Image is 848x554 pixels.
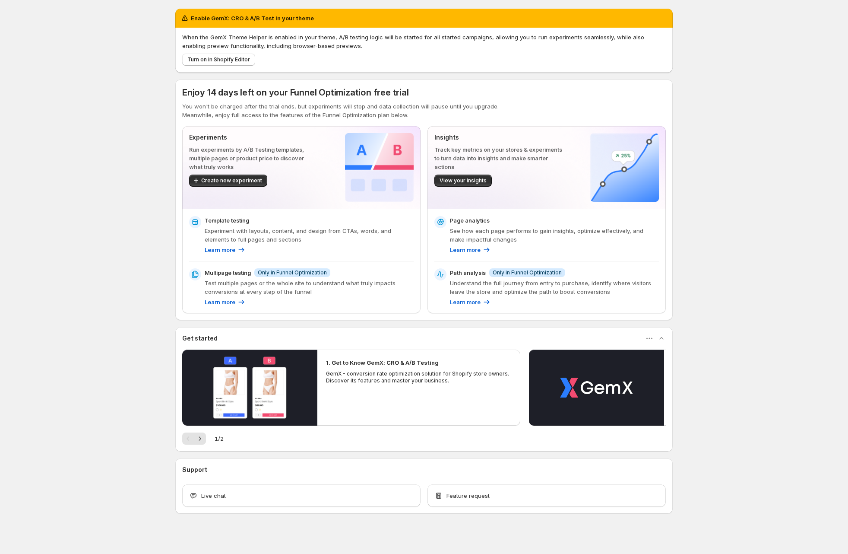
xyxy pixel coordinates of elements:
p: Learn more [205,245,235,254]
img: Insights [590,133,659,202]
h3: Get started [182,334,218,343]
p: Path analysis [450,268,486,277]
h2: 1. Get to Know GemX: CRO & A/B Testing [326,358,439,367]
p: Meanwhile, enjoy full access to the features of the Funnel Optimization plan below. [182,111,666,119]
button: Create new experiment [189,175,267,187]
nav: Pagination [182,433,206,445]
h3: Support [182,465,207,474]
a: Learn more [205,245,246,254]
p: Test multiple pages or the whole site to understand what truly impacts conversions at every step ... [205,279,414,296]
button: Play video [529,350,664,426]
span: View your insights [440,177,487,184]
button: Play video [182,350,317,426]
button: Next [194,433,206,445]
h2: Enable GemX: CRO & A/B Test in your theme [191,14,314,22]
span: 1 / 2 [215,434,224,443]
p: Learn more [205,298,235,306]
p: GemX - conversion rate optimization solution for Shopify store owners. Discover its features and ... [326,370,512,384]
p: Run experiments by A/B Testing templates, multiple pages or product price to discover what truly ... [189,145,317,171]
img: Experiments [345,133,414,202]
span: Feature request [446,491,490,500]
p: Insights [434,133,563,142]
button: View your insights [434,175,492,187]
p: Template testing [205,216,249,225]
p: You won't be charged after the trial ends, but experiments will stop and data collection will pau... [182,102,666,111]
span: Only in Funnel Optimization [493,269,562,276]
p: See how each page performs to gain insights, optimize effectively, and make impactful changes [450,226,659,244]
p: Experiment with layouts, content, and design from CTAs, words, and elements to full pages and sec... [205,226,414,244]
p: When the GemX Theme Helper is enabled in your theme, A/B testing logic will be started for all st... [182,33,666,50]
a: Learn more [450,298,491,306]
a: Learn more [205,298,246,306]
p: Understand the full journey from entry to purchase, identify where visitors leave the store and o... [450,279,659,296]
span: Only in Funnel Optimization [258,269,327,276]
span: Create new experiment [201,177,262,184]
span: Turn on in Shopify Editor [187,56,250,63]
span: Live chat [201,491,226,500]
a: Learn more [450,245,491,254]
p: Learn more [450,245,481,254]
p: Page analytics [450,216,490,225]
p: Track key metrics on your stores & experiments to turn data into insights and make smarter actions [434,145,563,171]
p: Multipage testing [205,268,251,277]
button: Turn on in Shopify Editor [182,54,255,66]
p: Learn more [450,298,481,306]
span: Enjoy 14 days left on your Funnel Optimization free trial [182,87,409,98]
p: Experiments [189,133,317,142]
